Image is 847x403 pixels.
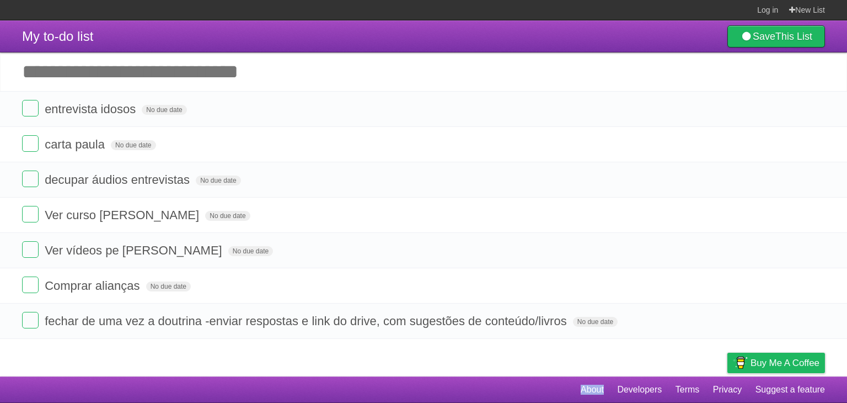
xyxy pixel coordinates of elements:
a: Privacy [713,379,742,400]
label: Done [22,100,39,116]
span: Ver vídeos pe [PERSON_NAME] [45,243,225,257]
a: Developers [617,379,662,400]
a: SaveThis List [727,25,825,47]
a: Terms [676,379,700,400]
label: Done [22,312,39,328]
a: Buy me a coffee [727,353,825,373]
label: Done [22,277,39,293]
img: Buy me a coffee [733,353,748,372]
span: No due date [111,140,156,150]
a: About [581,379,604,400]
span: No due date [146,282,191,291]
span: carta paula [45,137,108,151]
span: No due date [228,246,273,256]
label: Done [22,241,39,258]
span: No due date [196,176,240,185]
span: No due date [573,317,618,327]
span: decupar áudios entrevistas [45,173,192,187]
span: No due date [205,211,250,221]
span: My to-do list [22,29,93,44]
span: Comprar alianças [45,279,142,293]
span: Buy me a coffee [750,353,819,373]
span: No due date [142,105,186,115]
label: Done [22,135,39,152]
label: Done [22,171,39,187]
label: Done [22,206,39,222]
b: This List [775,31,812,42]
span: Ver curso [PERSON_NAME] [45,208,202,222]
span: fechar de uma vez a doutrina -enviar respostas e link do drive, com sugestões de conteúdo/livros [45,314,570,328]
a: Suggest a feature [755,379,825,400]
span: entrevista idosos [45,102,138,116]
